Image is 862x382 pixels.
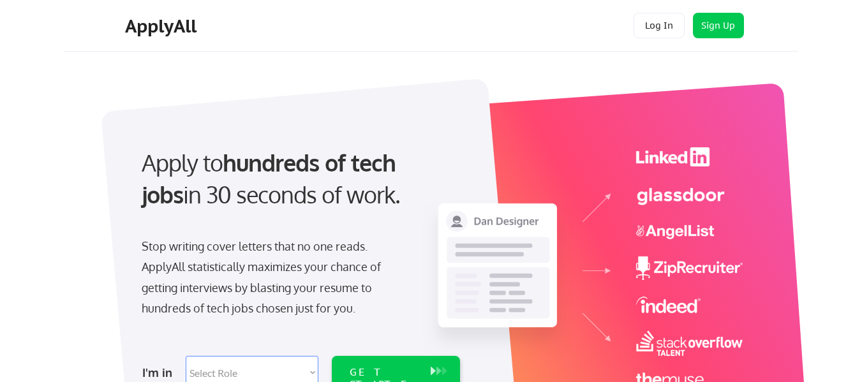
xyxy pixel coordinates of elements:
div: ApplyAll [125,15,200,37]
button: Sign Up [693,13,744,38]
button: Log In [634,13,685,38]
div: Stop writing cover letters that no one reads. ApplyAll statistically maximizes your chance of get... [142,236,404,319]
div: Apply to in 30 seconds of work. [142,147,455,211]
strong: hundreds of tech jobs [142,148,401,209]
